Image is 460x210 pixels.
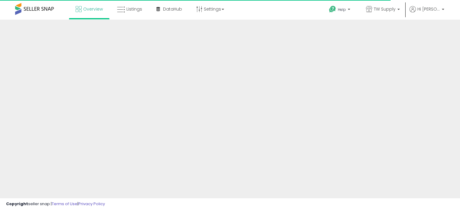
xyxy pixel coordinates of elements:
i: Get Help [329,5,336,13]
span: Hi [PERSON_NAME] [417,6,440,12]
strong: Copyright [6,201,28,207]
a: Privacy Policy [78,201,105,207]
a: Help [324,1,356,20]
a: Terms of Use [52,201,77,207]
div: seller snap | | [6,201,105,207]
span: TW Supply [374,6,396,12]
a: Hi [PERSON_NAME] [409,6,444,20]
span: Listings [126,6,142,12]
span: DataHub [163,6,182,12]
span: Help [338,7,346,12]
span: Overview [83,6,103,12]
